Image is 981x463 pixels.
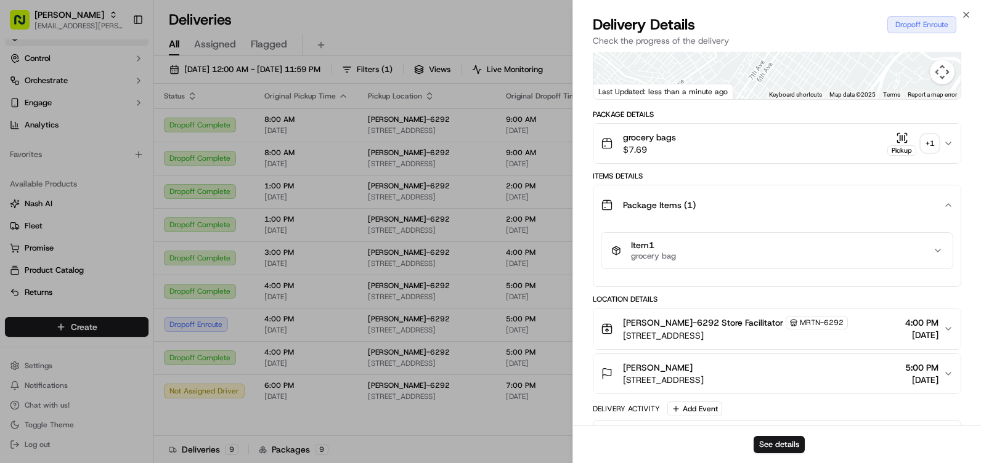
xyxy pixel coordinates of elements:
[887,132,938,156] button: Pickup+1
[623,361,693,374] span: [PERSON_NAME]
[104,180,114,190] div: 💻
[829,91,876,98] span: Map data ©2025
[32,79,222,92] input: Got a question? Start typing here...
[87,208,149,218] a: Powered byPylon
[623,374,704,386] span: [STREET_ADDRESS]
[905,374,938,386] span: [DATE]
[210,121,224,136] button: Start new chat
[596,83,637,99] img: Google
[908,91,957,98] a: Report a map error
[593,294,961,304] div: Location Details
[800,318,844,328] span: MRTN-6292
[930,60,955,84] button: Map camera controls
[12,12,37,37] img: Nash
[42,130,156,140] div: We're available if you need us!
[116,179,198,191] span: API Documentation
[12,118,35,140] img: 1736555255976-a54dd68f-1ca7-489b-9aae-adbdc363a1c4
[601,233,953,268] button: Item1grocery bag
[631,240,676,251] span: Item 1
[623,329,848,342] span: [STREET_ADDRESS]
[99,174,203,196] a: 💻API Documentation
[593,15,695,34] span: Delivery Details
[123,209,149,218] span: Pylon
[769,91,822,99] button: Keyboard shortcuts
[12,180,22,190] div: 📗
[596,83,637,99] a: Open this area in Google Maps (opens a new window)
[593,110,961,119] div: Package Details
[667,401,722,416] button: Add Event
[623,316,783,329] span: [PERSON_NAME]-6292 Store Facilitator
[12,49,224,69] p: Welcome 👋
[883,91,900,98] a: Terms (opens in new tab)
[623,143,676,156] span: $7.69
[593,34,961,47] p: Check the progress of the delivery
[623,199,696,211] span: Package Items ( 1 )
[623,131,676,143] span: grocery bags
[905,361,938,374] span: 5:00 PM
[631,251,676,261] span: grocery bag
[887,132,916,156] button: Pickup
[593,171,961,181] div: Items Details
[754,436,805,453] button: See details
[593,124,961,163] button: grocery bags$7.69Pickup+1
[905,329,938,341] span: [DATE]
[593,308,961,349] button: [PERSON_NAME]-6292 Store FacilitatorMRTN-6292[STREET_ADDRESS]4:00 PM[DATE]
[42,118,202,130] div: Start new chat
[593,84,733,99] div: Last Updated: less than a minute ago
[593,404,660,414] div: Delivery Activity
[887,145,916,156] div: Pickup
[593,354,961,393] button: [PERSON_NAME][STREET_ADDRESS]5:00 PM[DATE]
[905,316,938,329] span: 4:00 PM
[7,174,99,196] a: 📗Knowledge Base
[25,179,94,191] span: Knowledge Base
[593,225,961,286] div: Package Items (1)
[921,135,938,152] div: + 1
[593,185,961,225] button: Package Items (1)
